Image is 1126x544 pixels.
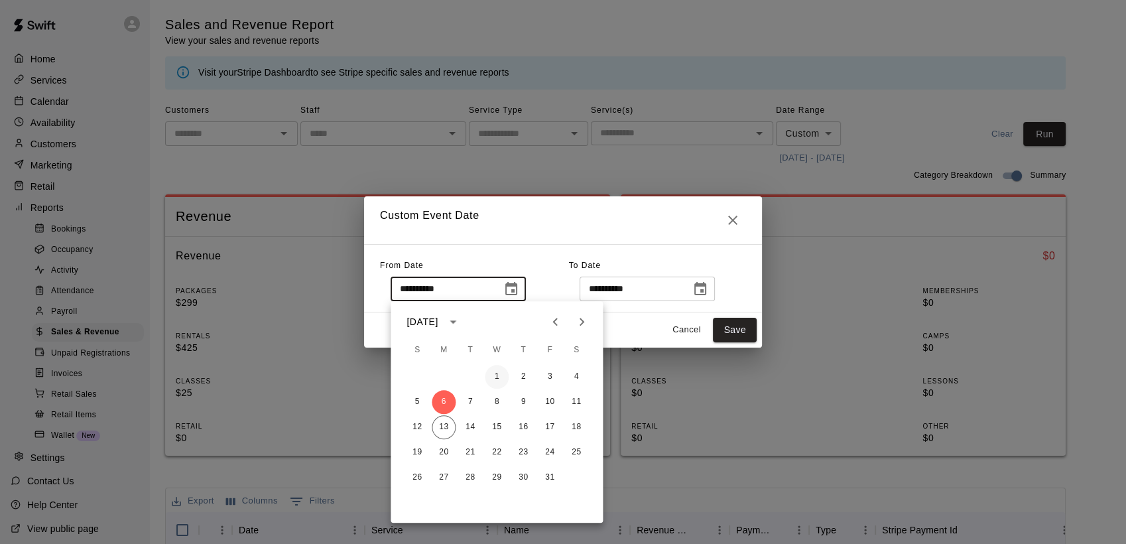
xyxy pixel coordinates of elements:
[719,207,746,234] button: Close
[485,441,509,464] button: 22
[538,441,562,464] button: 24
[485,415,509,439] button: 15
[542,308,568,335] button: Previous month
[511,390,535,414] button: 9
[458,441,482,464] button: 21
[568,308,595,335] button: Next month
[405,466,429,490] button: 26
[458,415,482,439] button: 14
[485,390,509,414] button: 8
[405,441,429,464] button: 19
[380,261,424,270] span: From Date
[498,276,525,303] button: Choose date, selected date is Oct 6, 2025
[432,415,456,439] button: 13
[458,466,482,490] button: 28
[485,337,509,364] span: Wednesday
[538,337,562,364] span: Friday
[442,310,465,333] button: calendar view is open, switch to year view
[665,320,708,340] button: Cancel
[432,390,456,414] button: 6
[564,415,588,439] button: 18
[485,466,509,490] button: 29
[511,441,535,464] button: 23
[713,318,757,342] button: Save
[432,441,456,464] button: 20
[538,365,562,389] button: 3
[564,337,588,364] span: Saturday
[564,441,588,464] button: 25
[485,365,509,389] button: 1
[432,337,456,364] span: Monday
[511,466,535,490] button: 30
[405,415,429,439] button: 12
[564,390,588,414] button: 11
[405,390,429,414] button: 5
[432,466,456,490] button: 27
[564,365,588,389] button: 4
[511,365,535,389] button: 2
[569,261,601,270] span: To Date
[687,276,714,303] button: Choose date, selected date is Oct 13, 2025
[511,415,535,439] button: 16
[405,337,429,364] span: Sunday
[458,337,482,364] span: Tuesday
[538,390,562,414] button: 10
[407,315,438,329] div: [DATE]
[538,415,562,439] button: 17
[364,196,762,244] h2: Custom Event Date
[511,337,535,364] span: Thursday
[458,390,482,414] button: 7
[538,466,562,490] button: 31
